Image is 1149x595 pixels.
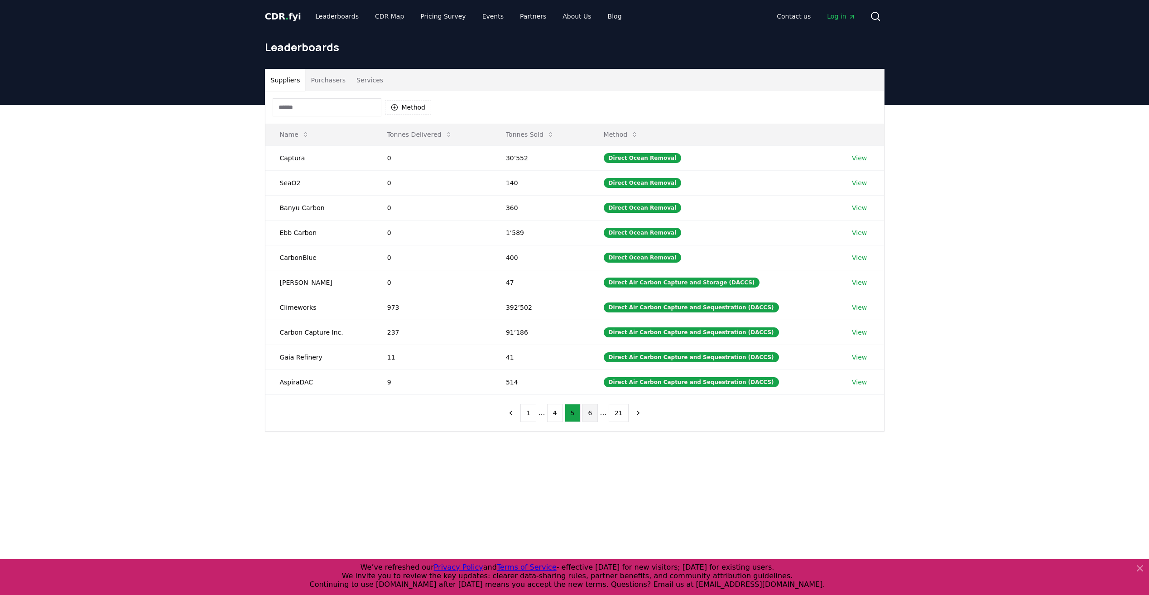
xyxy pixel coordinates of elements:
td: 973 [373,295,491,320]
td: Banyu Carbon [265,195,373,220]
a: About Us [555,8,598,24]
a: View [852,278,867,287]
span: Log in [827,12,855,21]
a: Pricing Survey [413,8,473,24]
a: View [852,154,867,163]
div: Direct Ocean Removal [604,178,682,188]
td: Ebb Carbon [265,220,373,245]
button: previous page [503,404,519,422]
td: [PERSON_NAME] [265,270,373,295]
div: Direct Air Carbon Capture and Sequestration (DACCS) [604,327,779,337]
button: Method [596,125,646,144]
h1: Leaderboards [265,40,885,54]
td: AspiraDAC [265,369,373,394]
button: Name [273,125,317,144]
button: Suppliers [265,69,306,91]
a: Log in [820,8,862,24]
td: Climeworks [265,295,373,320]
button: 21 [609,404,629,422]
li: ... [600,408,606,418]
div: Direct Air Carbon Capture and Sequestration (DACCS) [604,377,779,387]
a: View [852,253,867,262]
button: Method [385,100,432,115]
div: Direct Ocean Removal [604,203,682,213]
td: 400 [491,245,589,270]
td: 514 [491,369,589,394]
a: Events [475,8,511,24]
button: next page [630,404,646,422]
td: 0 [373,270,491,295]
button: 1 [520,404,536,422]
button: Purchasers [305,69,351,91]
td: 91’186 [491,320,589,345]
a: View [852,178,867,187]
a: CDR.fyi [265,10,301,23]
div: Direct Air Carbon Capture and Sequestration (DACCS) [604,302,779,312]
a: View [852,228,867,237]
div: Direct Ocean Removal [604,228,682,238]
div: Direct Ocean Removal [604,153,682,163]
td: 0 [373,195,491,220]
td: 0 [373,220,491,245]
button: Services [351,69,389,91]
a: View [852,353,867,362]
td: 237 [373,320,491,345]
td: 0 [373,245,491,270]
a: View [852,378,867,387]
div: Direct Air Carbon Capture and Sequestration (DACCS) [604,352,779,362]
a: Leaderboards [308,8,366,24]
td: 392’502 [491,295,589,320]
a: View [852,303,867,312]
a: View [852,328,867,337]
td: 0 [373,170,491,195]
span: CDR fyi [265,11,301,22]
td: 9 [373,369,491,394]
a: View [852,203,867,212]
div: Direct Air Carbon Capture and Storage (DACCS) [604,278,760,288]
div: Direct Ocean Removal [604,253,682,263]
td: Carbon Capture Inc. [265,320,373,345]
button: 6 [582,404,598,422]
button: 5 [565,404,581,422]
button: Tonnes Sold [499,125,562,144]
nav: Main [308,8,629,24]
td: 0 [373,145,491,170]
button: 4 [547,404,563,422]
nav: Main [769,8,862,24]
a: Partners [513,8,553,24]
td: 30’552 [491,145,589,170]
a: Blog [601,8,629,24]
td: Gaia Refinery [265,345,373,369]
td: SeaO2 [265,170,373,195]
a: Contact us [769,8,818,24]
td: 11 [373,345,491,369]
li: ... [538,408,545,418]
td: 47 [491,270,589,295]
td: CarbonBlue [265,245,373,270]
button: Tonnes Delivered [380,125,460,144]
td: Captura [265,145,373,170]
td: 1’589 [491,220,589,245]
td: 360 [491,195,589,220]
span: . [285,11,288,22]
td: 41 [491,345,589,369]
td: 140 [491,170,589,195]
a: CDR Map [368,8,411,24]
